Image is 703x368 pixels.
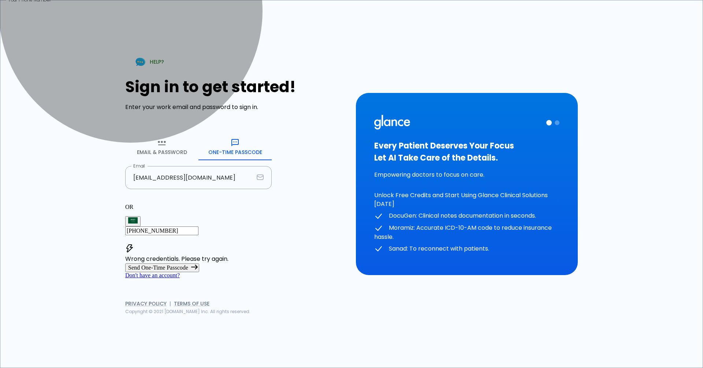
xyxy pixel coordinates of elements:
a: Don't have an account? [125,272,180,278]
p: OR [125,204,272,210]
p: Enter your work email and password to sign in. [125,103,347,112]
h1: Sign in to get started! [125,78,347,96]
button: One-Time Passcode [198,134,272,160]
p: Sanad: To reconnect with patients. [374,244,559,254]
p: DocuGen: Clinical notes documentation in seconds. [374,211,559,221]
h3: Every Patient Deserves Your Focus Let AI Take Care of the Details. [374,140,559,164]
span: Copyright © 2021 [DOMAIN_NAME] Inc. All rights reserved. [125,308,250,315]
a: Privacy Policy [125,300,167,307]
p: Empowering doctors to focus on care. [374,170,559,179]
img: Saudi Arabia [128,217,138,224]
p: Wrong credentials. Please try again. [125,255,272,263]
p: Unlock Free Credits and Start Using Glance Clinical Solutions [DATE] [374,191,559,209]
button: Email & Password [125,134,198,160]
label: Email [133,163,145,169]
button: Send One-Time Passcode [125,263,199,272]
a: Terms of Use [174,300,209,307]
p: Moramiz: Accurate ICD-10-AM code to reduce insurance hassle. [374,224,559,241]
img: Chat Support [134,56,147,68]
span: | [170,300,171,307]
a: HELP? [125,53,173,71]
input: dr.ahmed@clinic.com [125,166,254,189]
button: Select country [125,216,141,226]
